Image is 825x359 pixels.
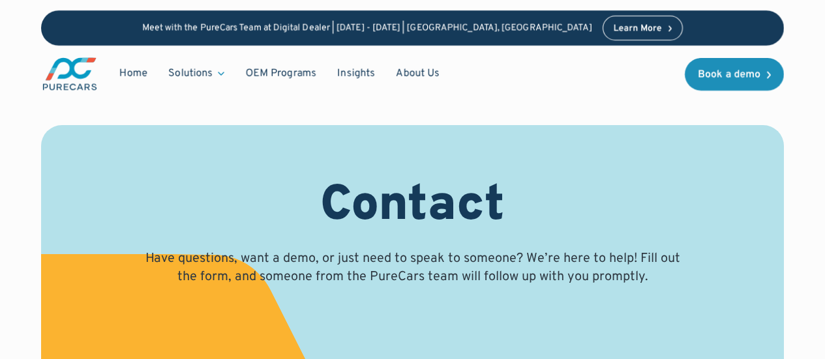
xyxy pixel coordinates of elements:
[320,177,505,237] h1: Contact
[614,24,662,33] div: Learn More
[142,23,592,34] p: Meet with the PureCars Team at Digital Dealer | [DATE] - [DATE] | [GEOGRAPHIC_DATA], [GEOGRAPHIC_...
[168,66,213,81] div: Solutions
[158,61,235,86] div: Solutions
[41,56,98,92] a: main
[41,56,98,92] img: purecars logo
[603,16,683,40] a: Learn More
[385,61,450,86] a: About Us
[698,70,760,80] div: Book a demo
[685,58,784,91] a: Book a demo
[109,61,158,86] a: Home
[235,61,327,86] a: OEM Programs
[142,250,684,286] p: Have questions, want a demo, or just need to speak to someone? We’re here to help! Fill out the f...
[327,61,385,86] a: Insights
